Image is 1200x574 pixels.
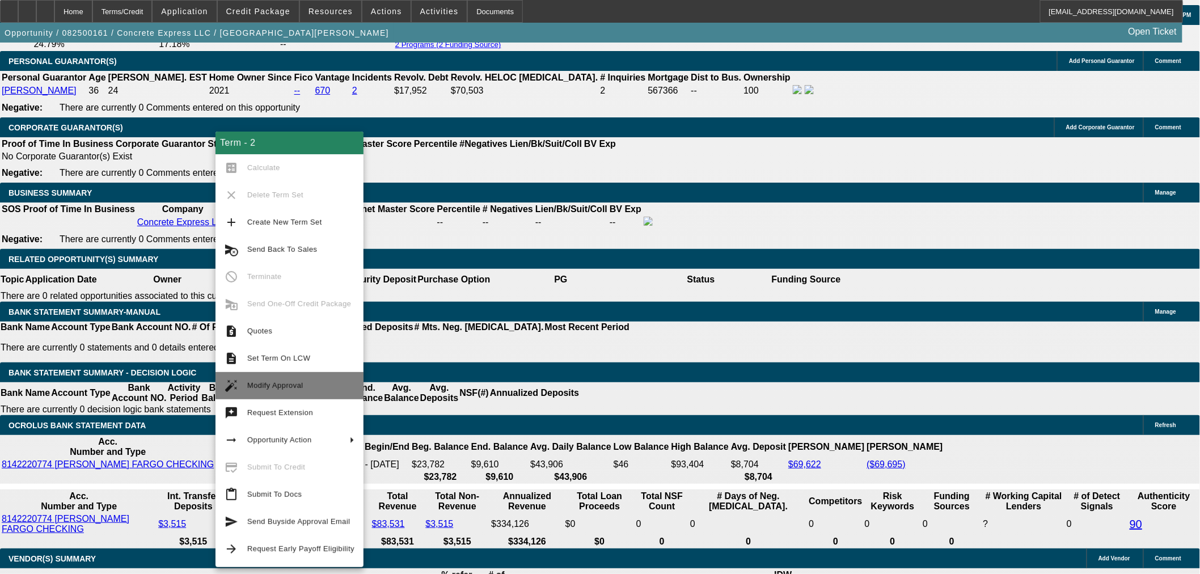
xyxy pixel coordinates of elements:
[491,491,564,512] th: Annualized Revenue
[225,406,238,420] mat-icon: try
[450,85,599,97] td: $70,503
[315,73,350,82] b: Vantage
[153,1,216,22] button: Application
[137,217,229,227] a: Concrete Express LLC
[1066,491,1128,512] th: # of Detect Signals
[411,436,469,458] th: Beg. Balance
[5,28,389,37] span: Opportunity / 082500161 / Concrete Express LLC / [GEOGRAPHIC_DATA][PERSON_NAME]
[609,216,642,229] td: --
[613,459,670,470] td: $46
[483,204,533,214] b: # Negatives
[225,324,238,338] mat-icon: request_quote
[50,382,111,404] th: Account Type
[9,123,123,132] span: CORPORATE GUARANTOR(S)
[1,491,157,512] th: Acc. Number and Type
[371,536,424,547] th: $83,531
[743,85,791,97] td: 100
[809,536,863,547] th: 0
[225,379,238,392] mat-icon: auto_fix_high
[417,269,491,290] th: Purchase Option
[805,85,814,94] img: linkedin-icon.png
[535,204,607,214] b: Lien/Bk/Suit/Coll
[1066,513,1128,535] td: 0
[471,436,529,458] th: End. Balance
[2,86,77,95] a: [PERSON_NAME]
[225,515,238,529] mat-icon: send
[613,436,670,458] th: Low Balance
[226,7,290,16] span: Credit Package
[867,459,906,469] a: ($69,695)
[1155,124,1181,130] span: Comment
[247,517,350,526] span: Send Buyside Approval Email
[225,488,238,501] mat-icon: content_paste
[167,382,201,404] th: Activity Period
[690,513,807,535] td: 0
[1066,124,1135,130] span: Add Corporate Guarantor
[489,382,580,404] th: Annualized Deposits
[631,269,771,290] th: Status
[2,514,129,534] a: 8142220774 [PERSON_NAME] FARGO CHECKING
[1155,422,1176,428] span: Refresh
[309,7,353,16] span: Resources
[451,73,598,82] b: Revolv. HELOC [MEDICAL_DATA].
[247,381,303,390] span: Modify Approval
[348,382,383,404] th: End. Balance
[333,436,410,458] th: Period Begin/End
[411,471,469,483] th: $23,782
[394,73,449,82] b: Revolv. Debt
[111,322,192,333] th: Bank Account NO.
[9,421,146,430] span: OCROLUS BANK STATEMENT DATA
[636,513,688,535] td: 0
[158,536,229,547] th: $3,515
[530,471,612,483] th: $43,906
[9,255,158,264] span: RELATED OPPORTUNITY(S) SUMMARY
[648,73,689,82] b: Mortgage
[247,490,302,499] span: Submit To Docs
[300,1,361,22] button: Resources
[247,408,313,417] span: Request Extension
[1130,518,1142,530] a: 90
[372,519,405,529] a: $83,531
[671,436,729,458] th: High Balance
[491,269,631,290] th: PG
[1155,309,1176,315] span: Manage
[1,343,629,353] p: There are currently 0 statements and 0 details entered on this opportunity
[788,459,821,469] a: $69,622
[1155,555,1181,562] span: Comment
[809,491,863,512] th: Competitors
[690,491,807,512] th: # Days of Neg. [MEDICAL_DATA].
[771,269,842,290] th: Funding Source
[60,168,300,178] span: There are currently 0 Comments entered on this opportunity
[483,217,533,227] div: --
[9,188,92,197] span: BUSINESS SUMMARY
[1,436,214,458] th: Acc. Number and Type
[864,513,922,535] td: 0
[809,513,863,535] td: 0
[108,85,208,97] td: 24
[420,382,459,404] th: Avg. Deposits
[922,513,981,535] td: 0
[471,471,529,483] th: $9,610
[412,1,467,22] button: Activities
[459,382,489,404] th: NSF(#)
[362,1,411,22] button: Actions
[247,436,312,444] span: Opportunity Action
[333,459,410,470] td: [DATE] - [DATE]
[648,85,690,97] td: 567366
[2,103,43,112] b: Negative:
[671,459,729,470] td: $93,404
[530,459,612,470] td: $43,906
[414,322,544,333] th: # Mts. Neg. [MEDICAL_DATA].
[50,322,111,333] th: Account Type
[345,204,434,214] b: Paynet Master Score
[864,536,922,547] th: 0
[565,513,635,535] td: $0
[218,1,299,22] button: Credit Package
[565,491,635,512] th: Total Loan Proceeds
[2,459,214,469] a: 8142220774 [PERSON_NAME] FARGO CHECKING
[600,73,645,82] b: # Inquiries
[1,138,114,150] th: Proof of Time In Business
[1124,22,1181,41] a: Open Ticket
[344,269,417,290] th: Security Deposit
[743,73,791,82] b: Ownership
